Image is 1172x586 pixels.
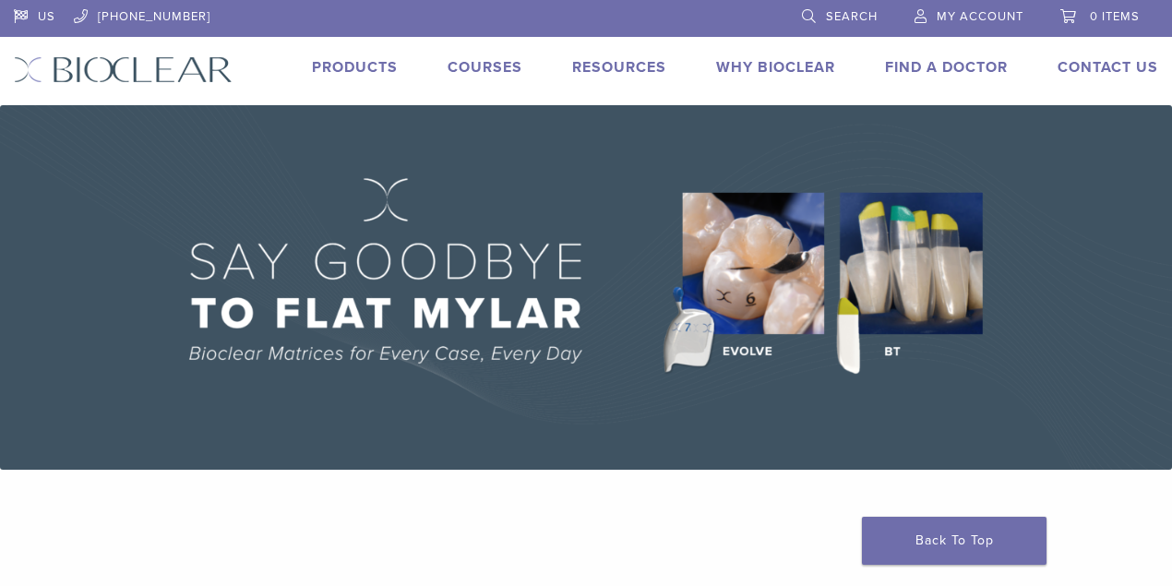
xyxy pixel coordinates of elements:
[14,56,233,83] img: Bioclear
[1058,58,1158,77] a: Contact Us
[937,9,1023,24] span: My Account
[572,58,666,77] a: Resources
[312,58,398,77] a: Products
[716,58,835,77] a: Why Bioclear
[1090,9,1140,24] span: 0 items
[826,9,878,24] span: Search
[448,58,522,77] a: Courses
[885,58,1008,77] a: Find A Doctor
[862,517,1046,565] a: Back To Top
